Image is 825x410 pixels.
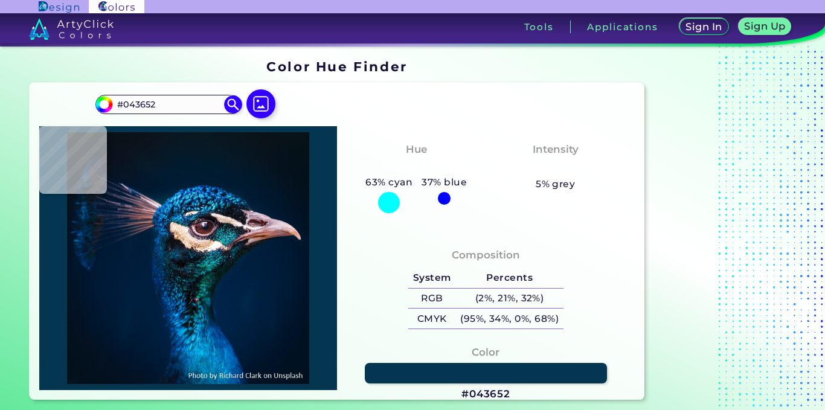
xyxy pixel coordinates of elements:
[685,22,722,31] h5: Sign In
[408,309,455,328] h5: CMYK
[536,176,575,192] h5: 5% grey
[455,289,563,309] h5: (2%, 21%, 32%)
[266,57,407,75] h1: Color Hue Finder
[739,18,792,35] a: Sign Up
[649,54,800,404] iframe: Advertisement
[744,21,785,31] h5: Sign Up
[679,18,729,35] a: Sign In
[113,97,225,113] input: type color..
[455,309,563,328] h5: (95%, 34%, 0%, 68%)
[524,22,554,31] h3: Tools
[452,246,520,264] h4: Composition
[406,141,427,158] h4: Hue
[461,387,510,402] h3: #043652
[529,160,582,175] h3: Vibrant
[361,175,417,190] h5: 63% cyan
[246,89,275,118] img: icon picture
[408,268,455,288] h5: System
[408,289,455,309] h5: RGB
[472,344,499,361] h4: Color
[39,1,79,13] img: ArtyClick Design logo
[29,18,114,40] img: logo_artyclick_colors_white.svg
[45,132,331,383] img: img_pavlin.jpg
[224,95,242,114] img: icon search
[533,141,579,158] h4: Intensity
[455,268,563,288] h5: Percents
[587,22,658,31] h3: Applications
[417,175,472,190] h5: 37% blue
[377,160,455,175] h3: Bluish Cyan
